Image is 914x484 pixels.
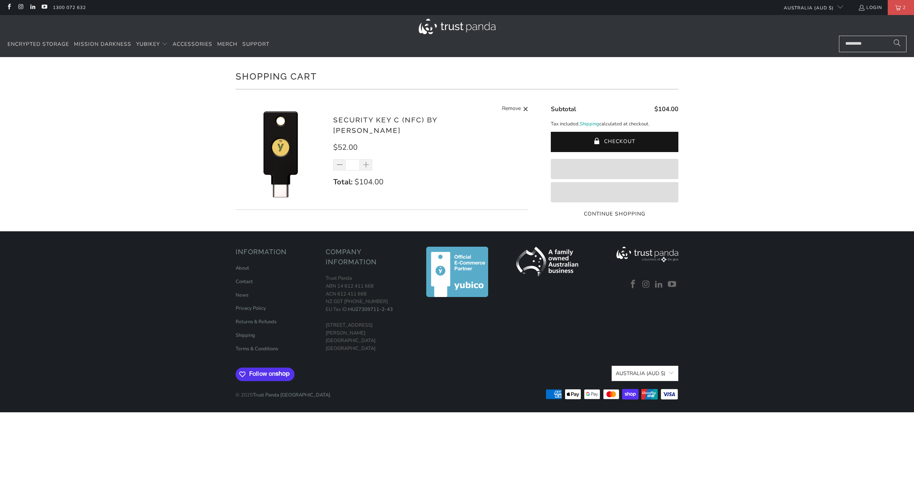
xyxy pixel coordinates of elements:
a: About [236,265,249,271]
h1: Shopping Cart [236,68,678,83]
a: News [236,292,248,299]
img: Trust Panda Australia [419,19,496,34]
a: Trust Panda [GEOGRAPHIC_DATA] [253,392,330,398]
a: Security Key C (NFC) by [PERSON_NAME] [333,116,437,135]
a: Continue Shopping [551,210,678,218]
a: Shipping [580,120,599,128]
button: Search [888,36,906,52]
button: Checkout [551,132,678,152]
a: Trust Panda Australia on Instagram [17,5,24,11]
strong: Total: [333,177,353,187]
a: Trust Panda Australia on YouTube [41,5,47,11]
button: Australia (AUD $) [612,366,678,381]
span: Encrypted Storage [8,41,69,48]
a: Terms & Conditions [236,345,278,352]
span: Support [242,41,269,48]
p: Trust Panda ABN 14 612 411 668 ACN 612 411 668 NZ GST [PHONE_NUMBER] EU Tax ID: [STREET_ADDRESS][... [326,274,408,353]
p: © 2025 . [236,384,331,399]
a: Accessories [173,36,212,53]
img: Security Key C (NFC) by Yubico [236,108,326,198]
span: YubiKey [136,41,160,48]
a: Trust Panda Australia on Instagram [640,280,652,289]
p: Tax included. calculated at checkout. [551,120,678,128]
a: 1300 072 632 [53,3,86,12]
span: $104.00 [355,177,383,187]
span: Remove [502,104,521,114]
a: Trust Panda Australia on LinkedIn [654,280,665,289]
a: Merch [217,36,238,53]
span: Mission Darkness [74,41,131,48]
a: Support [242,36,269,53]
a: Returns & Refunds [236,318,277,325]
a: Trust Panda Australia on Facebook [6,5,12,11]
a: Trust Panda Australia on YouTube [666,280,678,289]
a: Encrypted Storage [8,36,69,53]
span: Accessories [173,41,212,48]
a: Shipping [236,332,255,339]
a: Login [858,3,882,12]
a: Remove [502,104,528,114]
a: Privacy Policy [236,305,266,312]
a: Trust Panda Australia on Facebook [627,280,639,289]
a: Mission Darkness [74,36,131,53]
span: $52.00 [333,142,358,152]
a: Trust Panda Australia on LinkedIn [29,5,36,11]
a: Contact [236,278,253,285]
nav: Translation missing: en.navigation.header.main_nav [8,36,269,53]
a: HU27309711-2-43 [348,306,393,313]
span: $104.00 [654,105,678,113]
span: Subtotal [551,105,576,113]
input: Search... [839,36,906,52]
span: Merch [217,41,238,48]
summary: YubiKey [136,36,168,53]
